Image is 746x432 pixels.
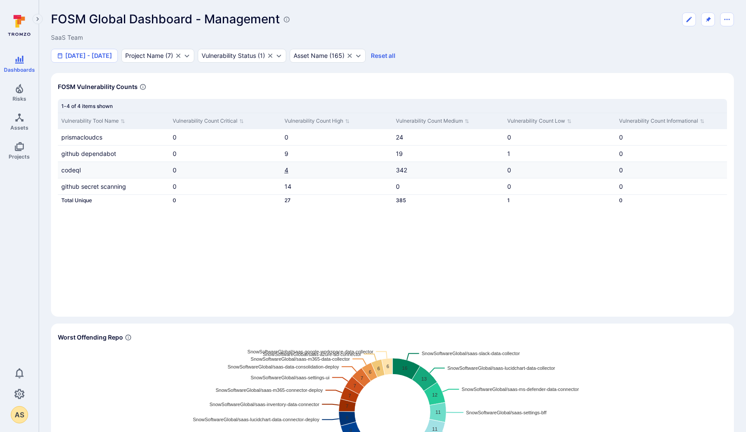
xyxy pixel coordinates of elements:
div: Cell for Vulnerability Count Low [504,195,615,206]
button: Project Name(7) [125,52,173,59]
div: Widget [51,73,734,317]
div: Cell for Vulnerability Tool Name [58,178,169,194]
span: 0 [173,166,177,174]
div: Cell for Vulnerability Count Informational [616,129,727,145]
span: Assets [10,124,28,131]
text: SnowSoftwareGlobal/saas-settings-ui [250,375,329,380]
text: SnowSoftwareGlobal/saas-settings-bff [466,410,547,415]
div: Vulnerability Status [202,52,256,59]
span: 0 [619,133,623,141]
button: Sort by Vulnerability Count Medium [396,117,469,126]
span: prismacloudcs [61,133,102,141]
div: Abhishek Sharan [11,406,28,423]
span: 0 [619,150,623,157]
span: 0 [619,183,623,190]
div: Cell for Vulnerability Tool Name [58,146,169,162]
a: 1 [507,150,510,157]
a: 342 [396,166,407,174]
a: 385 [396,197,406,203]
span: 0 [507,133,511,141]
button: Sort by Vulnerability Count Low [507,117,572,126]
span: Edit description [51,33,83,42]
span: github secret scanning [61,183,126,190]
button: Dashboard menu [720,13,734,26]
span: 0 [619,197,623,203]
div: open [198,49,286,63]
div: Cell for Vulnerability Count High [281,129,392,145]
div: Cell for Vulnerability Count Low [504,162,615,178]
button: Reset all [371,52,395,60]
h1: FOSM Global Dashboard - Management [51,12,280,26]
div: Cell for Vulnerability Count High [281,178,392,194]
button: Expand dropdown [355,52,362,59]
div: Cell for Vulnerability Tool Name [58,195,169,206]
div: Project Name [125,52,164,59]
button: Clear selection [175,52,182,59]
div: Cell for Vulnerability Count Low [504,129,615,145]
div: Cell for Vulnerability Count Critical [169,146,281,162]
button: Clear selection [267,52,274,59]
a: 1 [507,197,510,203]
div: Cell for Vulnerability Count Informational [616,162,727,178]
button: Unpin from sidebar [701,13,715,26]
span: Dashboards [4,67,35,73]
div: Cell for Vulnerability Count Medium [392,129,504,145]
div: Asset Name [294,52,328,59]
span: FOSM Vulnerability Counts [58,83,138,91]
span: 0 [619,166,623,174]
span: 0 [173,197,176,203]
div: Cell for Vulnerability Count Critical [169,195,281,206]
div: Cell for Vulnerability Count Informational [616,178,727,194]
div: Cell for Vulnerability Tool Name [58,129,169,145]
button: AS [11,406,28,423]
button: Expand dropdown [275,52,282,59]
text: SnowSoftwareGlobal/saas-lucidchart-data-connector-deploy [193,417,319,422]
span: 1-4 of 4 items shown [61,103,113,109]
div: Cell for Vulnerability Count Informational [616,146,727,162]
div: cloud-monkes, cloud-riders, saas-pirates, cortex, saas-cloudfellas, zenith, nimbus [121,49,194,63]
button: [DATE] - [DATE] [51,49,118,63]
div: ( 165 ) [294,52,345,59]
text: SnowSoftwareGlobal/saas-inventory-data-connector [209,402,319,407]
div: Cell for Vulnerability Tool Name [58,162,169,178]
a: 24 [396,133,403,141]
div: Cell for Vulnerability Count Medium [392,178,504,194]
div: Cell for Vulnerability Count Critical [169,129,281,145]
a: 27 [284,197,291,203]
div: Cell for Vulnerability Count High [281,195,392,206]
button: Clear selection [346,52,353,59]
span: 0 [173,133,177,141]
span: 0 [173,150,177,157]
button: Sort by Vulnerability Count Critical [173,117,244,126]
div: Cell for Vulnerability Count Critical [169,178,281,194]
div: Cell for Vulnerability Count High [281,146,392,162]
a: 14 [284,183,291,190]
i: Expand navigation menu [35,16,41,23]
button: Edit dashboard [682,13,696,26]
span: Projects [9,153,30,160]
text: SnowSoftwareGlobal/saas-ms-defender-data-connector [462,387,579,392]
div: Cell for Vulnerability Count Medium [392,146,504,162]
div: ( 7 ) [125,52,173,59]
text: SnowSoftwareGlobal/saas-m365-data-collector [251,356,350,362]
button: Sort by Vulnerability Count High [284,117,350,126]
a: 4 [284,166,288,174]
a: 19 [396,150,403,157]
span: github dependabot [61,150,116,157]
text: SnowSoftwareGlobal/saas-lucidchart-data-collector [447,365,555,371]
span: Worst Offending Repo [58,333,123,342]
button: Sort by Vulnerability Tool Name [61,117,125,126]
text: SnowSoftwareGlobal/saas-slack-data-collector [422,351,520,356]
button: Expand dropdown [183,52,190,59]
div: Cell for Vulnerability Count Low [504,146,615,162]
text: SnowSoftwareGlobal/saas-m365-connector-deploy [216,388,323,393]
text: SnowSoftwareGlobal/saas-data-consolidation-deploy [228,364,339,369]
span: Risks [13,95,26,102]
a: 9 [284,150,288,157]
div: Cell for Vulnerability Count Low [504,178,615,194]
div: Cell for Vulnerability Count Informational [616,195,727,206]
span: 0 [173,183,177,190]
text: SnowSoftwareGlobal/saas-google-workspace-data-collector [247,349,373,354]
div: ( 1 ) [202,52,265,59]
